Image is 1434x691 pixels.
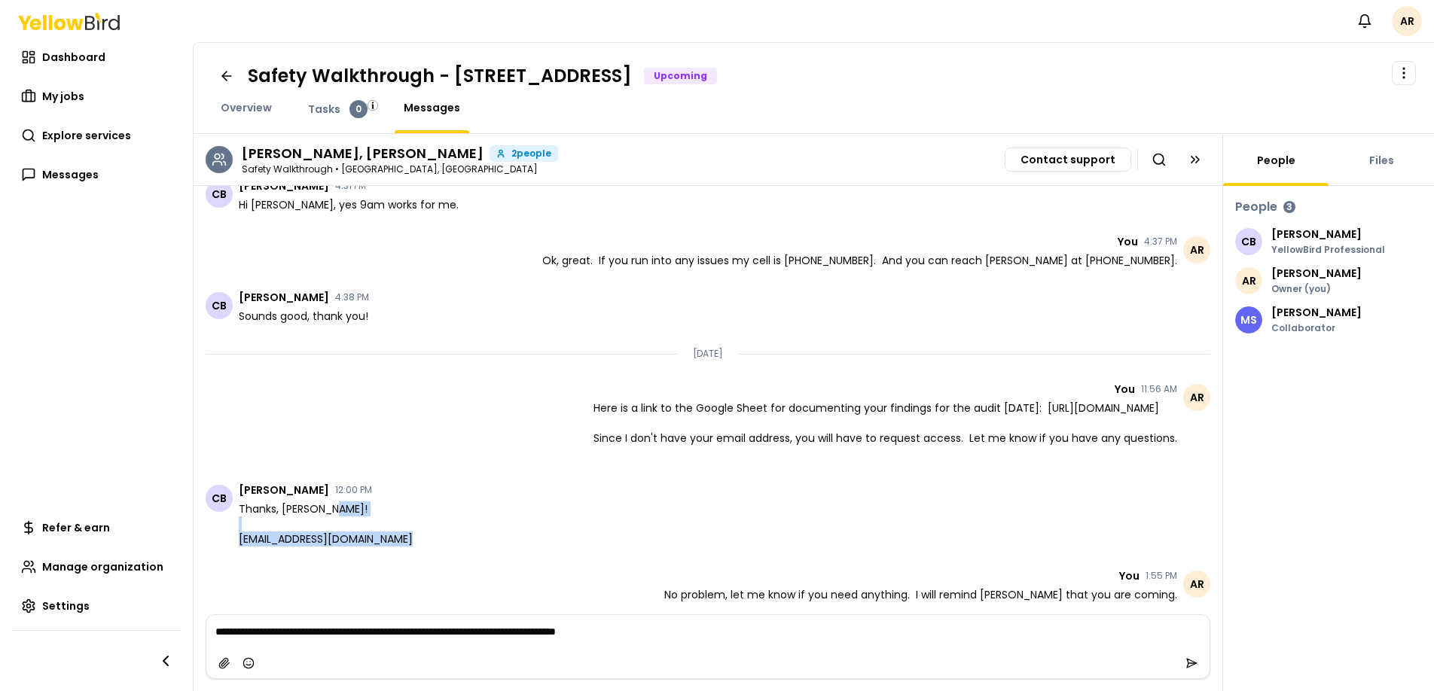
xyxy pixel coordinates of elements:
[299,100,377,118] a: Tasks0
[1271,324,1362,333] p: Collaborator
[1235,306,1262,333] span: MS
[1005,148,1131,172] button: Contact support
[242,165,558,174] p: Safety Walkthrough • [GEOGRAPHIC_DATA], [GEOGRAPHIC_DATA]
[12,42,181,72] a: Dashboard
[42,50,105,65] span: Dashboard
[1248,153,1304,168] a: People
[1392,6,1422,36] span: AR
[1271,307,1362,318] p: [PERSON_NAME]
[239,197,459,212] span: Hi [PERSON_NAME], yes 9am works for me.
[239,181,329,191] span: [PERSON_NAME]
[12,120,181,151] a: Explore services
[42,167,99,182] span: Messages
[42,598,90,613] span: Settings
[42,559,163,574] span: Manage organization
[335,486,372,495] time: 12:00 PM
[1183,384,1210,411] span: AR
[664,587,1177,602] span: No problem, let me know if you need anything. I will remind [PERSON_NAME] that you are coming.
[42,128,131,143] span: Explore services
[1183,236,1210,263] span: AR
[239,309,368,324] span: Sounds good, thank you!
[1115,384,1135,394] span: You
[206,485,233,512] span: CB
[1235,228,1262,255] span: CB
[1141,385,1177,394] time: 11:56 AM
[1235,267,1262,294] span: AR
[542,253,1177,268] span: Ok, great. If you run into any issues my cell is [PHONE_NUMBER]. And you can reach [PERSON_NAME] ...
[1271,229,1385,239] p: [PERSON_NAME]
[194,186,1222,614] div: Chat messages
[1119,571,1140,581] span: You
[239,485,329,495] span: [PERSON_NAME]
[12,513,181,543] a: Refer & earn
[593,400,1177,446] span: Here is a link to the Google Sheet for documenting your findings for the audit [DATE]: [URL][DOMA...
[239,501,413,546] span: Thanks, [PERSON_NAME]! [EMAIL_ADDRESS][DOMAIN_NAME]
[404,100,460,115] span: Messages
[693,348,723,360] p: [DATE]
[221,100,272,115] span: Overview
[1146,571,1177,580] time: 1:55 PM
[212,100,281,115] a: Overview
[511,149,551,158] span: 2 people
[12,160,181,190] a: Messages
[248,64,632,88] h1: Safety Walkthrough - [STREET_ADDRESS]
[1183,571,1210,598] span: AR
[1235,198,1277,216] h3: People
[335,181,366,190] time: 4:31 PM
[12,81,181,111] a: My jobs
[1144,237,1177,246] time: 4:37 PM
[335,293,369,302] time: 4:38 PM
[349,100,368,118] div: 0
[12,552,181,582] a: Manage organization
[42,520,110,535] span: Refer & earn
[1271,285,1362,294] p: Owner (you)
[206,292,233,319] span: CB
[1360,153,1403,168] a: Files
[206,181,233,208] span: CB
[1283,201,1295,213] div: 3
[1271,268,1362,279] p: [PERSON_NAME]
[1271,245,1385,254] p: YellowBird Professional
[395,100,469,115] a: Messages
[1118,236,1138,247] span: You
[42,89,84,104] span: My jobs
[12,591,181,621] a: Settings
[242,147,484,160] h3: Chris Baker, Michael Schnupp
[308,102,340,117] span: Tasks
[644,68,717,84] div: Upcoming
[239,292,329,303] span: [PERSON_NAME]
